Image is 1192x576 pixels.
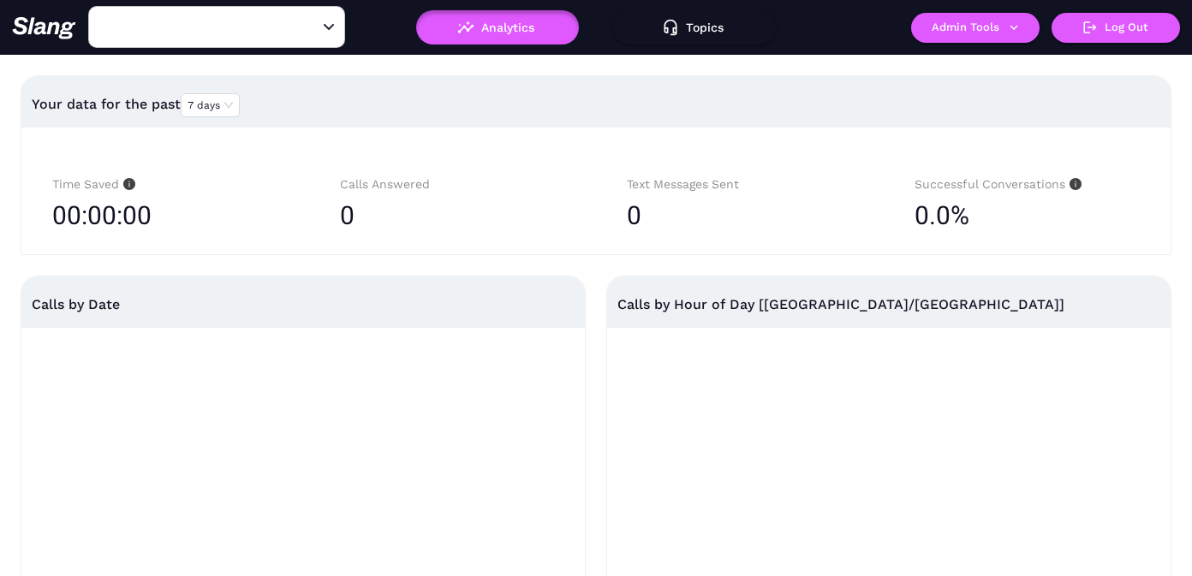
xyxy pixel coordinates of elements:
[340,175,566,194] div: Calls Answered
[32,276,575,332] div: Calls by Date
[32,84,1160,125] div: Your data for the past
[52,194,152,237] span: 00:00:00
[915,177,1082,191] span: Successful Conversations
[1065,178,1082,190] span: info-circle
[188,94,233,116] span: 7 days
[627,200,641,230] span: 0
[416,21,579,33] a: Analytics
[1052,13,1180,43] button: Log Out
[340,200,355,230] span: 0
[613,10,776,45] button: Topics
[617,276,1160,332] div: Calls by Hour of Day [[GEOGRAPHIC_DATA]/[GEOGRAPHIC_DATA]]
[627,175,853,194] div: Text Messages Sent
[52,177,135,191] span: Time Saved
[319,17,339,38] button: Open
[911,13,1040,43] button: Admin Tools
[915,194,969,237] span: 0.0%
[119,178,135,190] span: info-circle
[416,10,579,45] button: Analytics
[12,16,76,39] img: 623511267c55cb56e2f2a487_logo2.png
